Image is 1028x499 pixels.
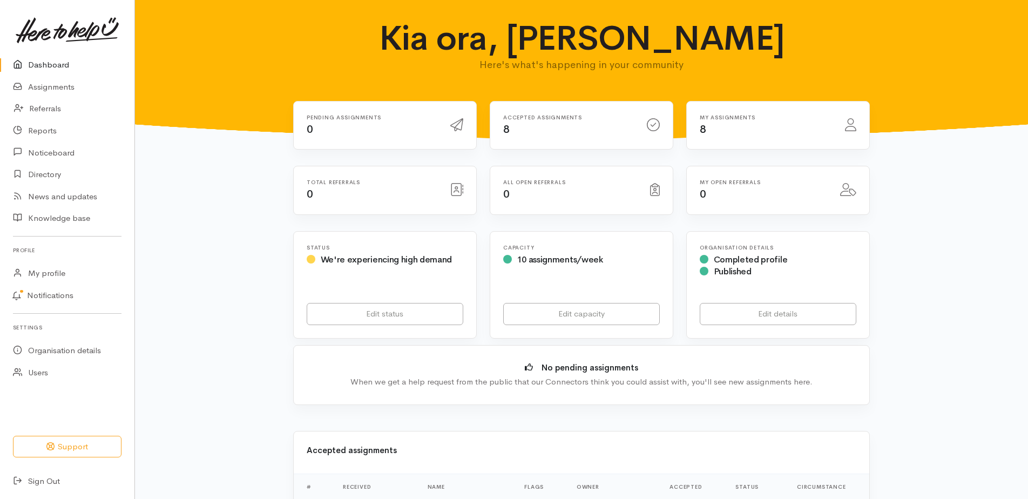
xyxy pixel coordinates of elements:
span: 0 [307,123,313,136]
span: Published [714,266,752,277]
a: Edit details [700,303,856,325]
span: 10 assignments/week [517,254,603,265]
h6: All open referrals [503,179,637,185]
span: 0 [307,187,313,201]
span: 0 [503,187,510,201]
b: Accepted assignments [307,445,397,455]
h6: Settings [13,320,121,335]
span: 8 [503,123,510,136]
h6: Capacity [503,245,660,251]
h6: Organisation Details [700,245,856,251]
div: When we get a help request from the public that our Connectors think you could assist with, you'l... [310,376,853,388]
span: We're experiencing high demand [321,254,452,265]
h6: My assignments [700,114,832,120]
h1: Kia ora, [PERSON_NAME] [371,19,792,57]
span: 0 [700,187,706,201]
h6: My open referrals [700,179,827,185]
h6: Accepted assignments [503,114,634,120]
p: Here's what's happening in your community [371,57,792,72]
b: No pending assignments [542,362,638,373]
h6: Profile [13,243,121,258]
span: Completed profile [714,254,788,265]
h6: Pending assignments [307,114,437,120]
span: 8 [700,123,706,136]
h6: Status [307,245,463,251]
h6: Total referrals [307,179,437,185]
button: Support [13,436,121,458]
a: Edit capacity [503,303,660,325]
a: Edit status [307,303,463,325]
